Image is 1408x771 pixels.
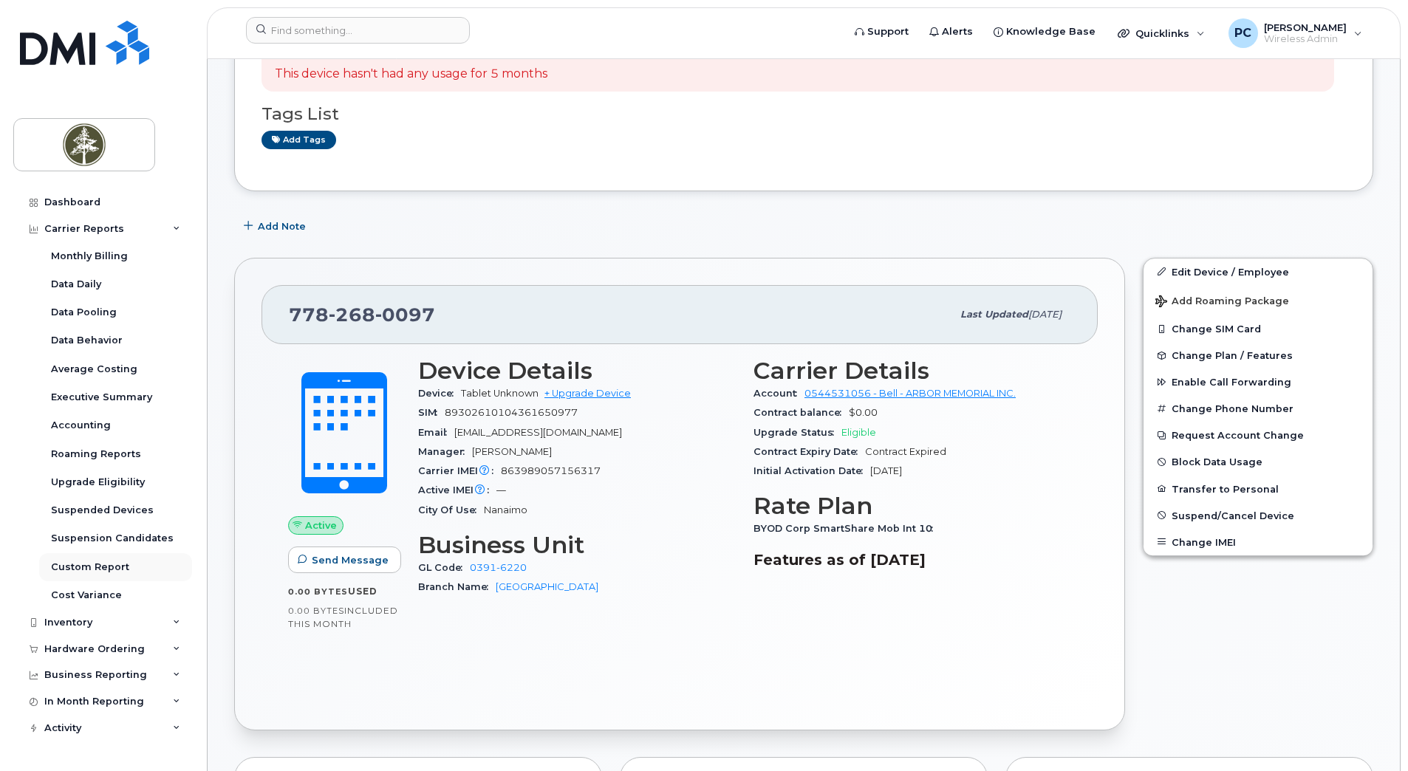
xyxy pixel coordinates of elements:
[804,388,1016,399] a: 0544531056 - Bell - ARBOR MEMORIAL INC.
[865,446,946,457] span: Contract Expired
[1144,369,1373,395] button: Enable Call Forwarding
[919,17,983,47] a: Alerts
[288,546,401,573] button: Send Message
[753,465,870,476] span: Initial Activation Date
[484,504,527,515] span: Nanaimo
[418,446,472,457] span: Manager
[289,304,435,326] span: 778
[1144,285,1373,315] button: Add Roaming Package
[1172,510,1294,521] span: Suspend/Cancel Device
[1264,21,1347,33] span: [PERSON_NAME]
[418,465,501,476] span: Carrier IMEI
[418,562,470,573] span: GL Code
[753,493,1071,519] h3: Rate Plan
[496,581,598,592] a: [GEOGRAPHIC_DATA]
[454,427,622,438] span: [EMAIL_ADDRESS][DOMAIN_NAME]
[1144,476,1373,502] button: Transfer to Personal
[418,532,736,558] h3: Business Unit
[305,518,337,532] span: Active
[461,388,539,399] span: Tablet Unknown
[329,304,375,326] span: 268
[312,553,389,567] span: Send Message
[753,446,865,457] span: Contract Expiry Date
[753,551,1071,569] h3: Features as of [DATE]
[288,606,344,616] span: 0.00 Bytes
[1264,33,1347,45] span: Wireless Admin
[983,17,1106,47] a: Knowledge Base
[246,17,470,44] input: Find something...
[841,427,876,438] span: Eligible
[275,66,547,83] p: This device hasn't had any usage for 5 months
[1144,342,1373,369] button: Change Plan / Features
[753,523,940,534] span: BYOD Corp SmartShare Mob Int 10
[1006,24,1096,39] span: Knowledge Base
[1144,258,1373,285] a: Edit Device / Employee
[418,388,461,399] span: Device
[1144,395,1373,422] button: Change Phone Number
[288,586,348,597] span: 0.00 Bytes
[234,213,318,240] button: Add Note
[1172,377,1291,388] span: Enable Call Forwarding
[262,131,336,149] a: Add tags
[262,105,1346,123] h3: Tags List
[753,407,849,418] span: Contract balance
[418,484,496,496] span: Active IMEI
[1028,309,1062,320] span: [DATE]
[1234,24,1251,42] span: PC
[1172,350,1293,361] span: Change Plan / Features
[472,446,552,457] span: [PERSON_NAME]
[1144,529,1373,555] button: Change IMEI
[288,605,398,629] span: included this month
[544,388,631,399] a: + Upgrade Device
[1107,18,1215,48] div: Quicklinks
[942,24,973,39] span: Alerts
[445,407,578,418] span: 89302610104361650977
[753,357,1071,384] h3: Carrier Details
[867,24,909,39] span: Support
[1135,27,1189,39] span: Quicklinks
[375,304,435,326] span: 0097
[1144,315,1373,342] button: Change SIM Card
[258,219,306,233] span: Add Note
[418,581,496,592] span: Branch Name
[418,357,736,384] h3: Device Details
[418,407,445,418] span: SIM
[348,586,377,597] span: used
[496,484,506,496] span: —
[753,388,804,399] span: Account
[844,17,919,47] a: Support
[849,407,878,418] span: $0.00
[470,562,527,573] a: 0391-6220
[418,427,454,438] span: Email
[1144,448,1373,475] button: Block Data Usage
[501,465,601,476] span: 863989057156317
[1155,295,1289,309] span: Add Roaming Package
[418,504,484,515] span: City Of Use
[960,309,1028,320] span: Last updated
[870,465,902,476] span: [DATE]
[1218,18,1373,48] div: Paulina Cantos
[1144,422,1373,448] button: Request Account Change
[753,427,841,438] span: Upgrade Status
[1144,502,1373,529] button: Suspend/Cancel Device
